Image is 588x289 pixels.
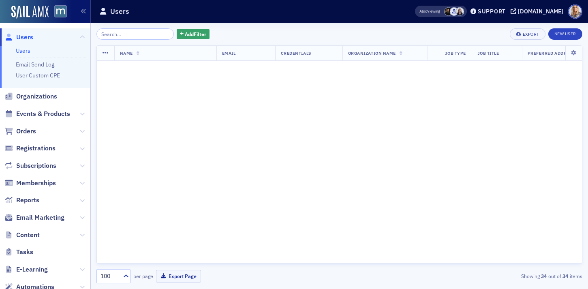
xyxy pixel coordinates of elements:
[16,61,54,68] a: Email Send Log
[16,161,56,170] span: Subscriptions
[16,179,56,188] span: Memberships
[445,50,466,56] span: Job Type
[16,92,57,101] span: Organizations
[523,32,539,36] div: Export
[568,4,582,19] span: Profile
[16,72,60,79] a: User Custom CPE
[477,50,499,56] span: Job Title
[4,265,48,274] a: E-Learning
[16,127,36,136] span: Orders
[4,92,57,101] a: Organizations
[54,5,67,18] img: SailAMX
[4,213,64,222] a: Email Marketing
[11,6,49,19] img: SailAMX
[16,144,56,153] span: Registrations
[540,272,548,280] strong: 34
[419,9,427,14] div: Also
[281,50,311,56] span: Credentials
[528,50,586,56] span: Preferred Address City
[16,265,48,274] span: E-Learning
[120,50,133,56] span: Name
[478,8,506,15] div: Support
[518,8,563,15] div: [DOMAIN_NAME]
[511,9,566,14] button: [DOMAIN_NAME]
[348,50,396,56] span: Organization Name
[110,6,129,16] h1: Users
[444,7,453,16] span: Lauren McDonough
[96,28,174,40] input: Search…
[4,196,39,205] a: Reports
[16,213,64,222] span: Email Marketing
[156,270,201,283] button: Export Page
[4,144,56,153] a: Registrations
[561,272,570,280] strong: 34
[185,30,206,38] span: Add Filter
[16,47,30,54] a: Users
[16,196,39,205] span: Reports
[49,5,67,19] a: View Homepage
[510,28,545,40] button: Export
[450,7,458,16] span: Justin Chase
[4,33,33,42] a: Users
[100,272,118,280] div: 100
[548,28,582,40] a: New User
[4,109,70,118] a: Events & Products
[177,29,210,39] button: AddFilter
[4,127,36,136] a: Orders
[455,7,464,16] span: Kelly Brown
[16,231,40,240] span: Content
[4,248,33,257] a: Tasks
[4,179,56,188] a: Memberships
[133,272,153,280] label: per page
[222,50,236,56] span: Email
[4,161,56,170] a: Subscriptions
[16,248,33,257] span: Tasks
[4,231,40,240] a: Content
[16,33,33,42] span: Users
[426,272,582,280] div: Showing out of items
[419,9,440,14] span: Viewing
[16,109,70,118] span: Events & Products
